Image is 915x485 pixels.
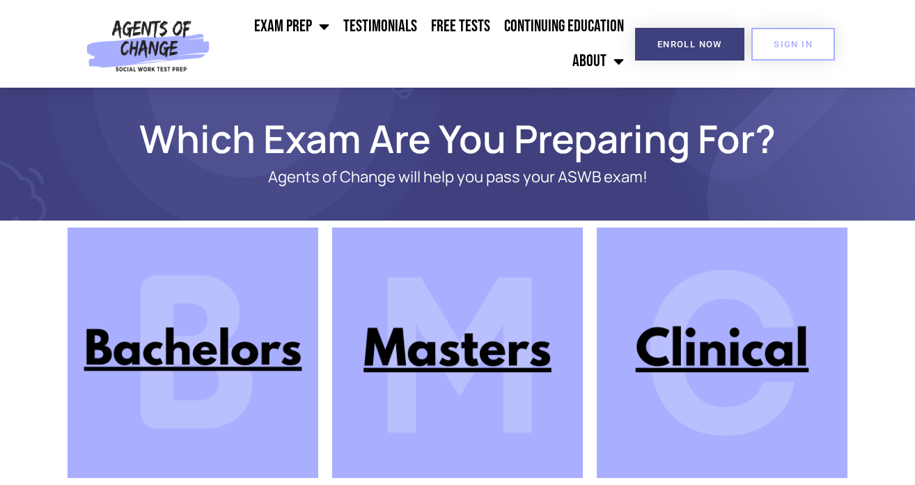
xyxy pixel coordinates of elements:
a: Exam Prep [247,9,336,44]
a: Free Tests [424,9,497,44]
h1: Which Exam Are You Preparing For? [61,122,854,154]
nav: Menu [216,9,631,79]
a: Continuing Education [497,9,631,44]
a: SIGN IN [751,28,835,61]
a: Enroll Now [635,28,744,61]
span: Enroll Now [657,40,722,49]
a: Testimonials [336,9,424,44]
span: SIGN IN [774,40,813,49]
p: Agents of Change will help you pass your ASWB exam! [116,168,799,186]
a: About [565,44,631,79]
